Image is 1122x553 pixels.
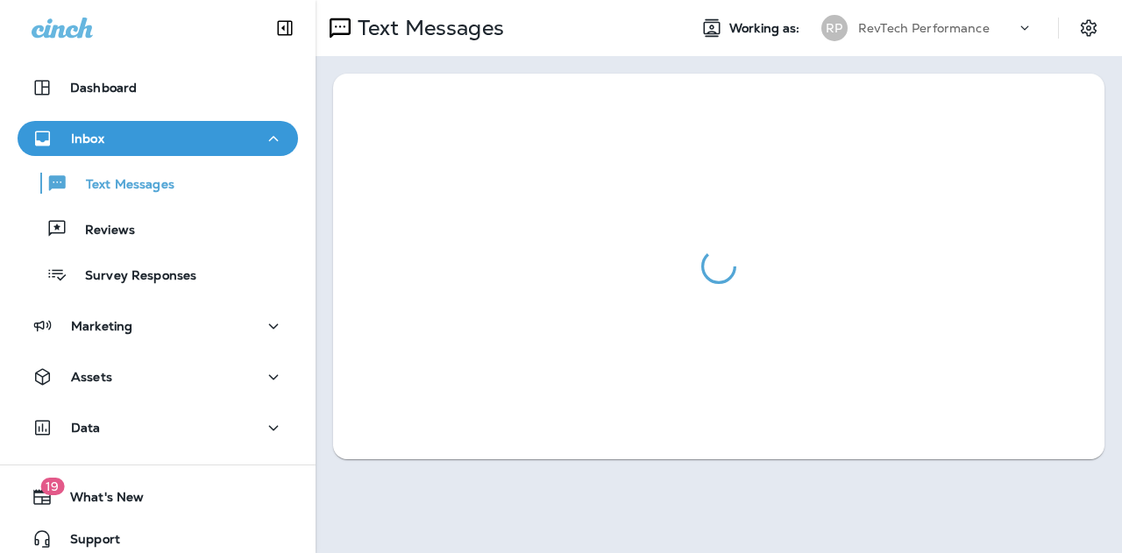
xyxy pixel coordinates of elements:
[18,359,298,394] button: Assets
[68,177,174,194] p: Text Messages
[67,223,135,239] p: Reviews
[18,210,298,247] button: Reviews
[71,421,101,435] p: Data
[71,319,132,333] p: Marketing
[729,21,804,36] span: Working as:
[71,131,104,145] p: Inbox
[1073,12,1104,44] button: Settings
[260,11,309,46] button: Collapse Sidebar
[858,21,990,35] p: RevTech Performance
[40,478,64,495] span: 19
[351,15,504,41] p: Text Messages
[821,15,848,41] div: RP
[70,81,137,95] p: Dashboard
[18,121,298,156] button: Inbox
[53,532,120,553] span: Support
[67,268,196,285] p: Survey Responses
[53,490,144,511] span: What's New
[18,410,298,445] button: Data
[18,165,298,202] button: Text Messages
[18,308,298,344] button: Marketing
[18,479,298,514] button: 19What's New
[18,70,298,105] button: Dashboard
[71,370,112,384] p: Assets
[18,256,298,293] button: Survey Responses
